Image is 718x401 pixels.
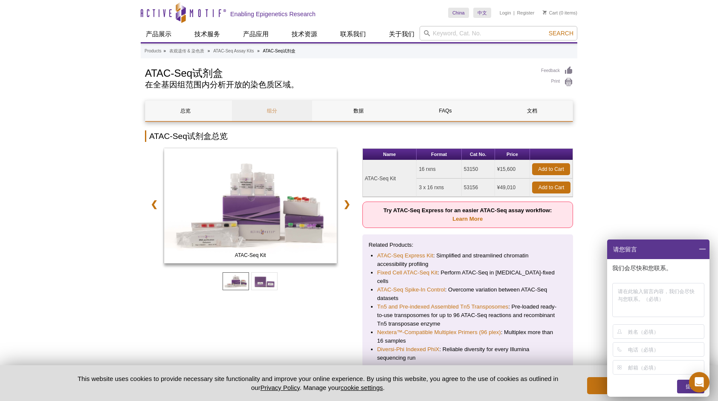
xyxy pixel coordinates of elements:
[363,160,417,197] td: ATAC-Seq Kit
[145,81,533,89] h2: 在全基因组范围内分析开放的染色质区域。
[377,286,559,303] li: : Overcome variation between ATAC-Seq datasets
[448,8,469,18] a: China
[495,149,530,160] th: Price
[263,49,295,53] li: ATAC-Seq试剂盒
[369,241,567,249] p: Related Products:
[189,26,225,42] a: 技术服务
[689,372,709,392] div: Open Intercom Messenger
[417,149,461,160] th: Format
[166,251,335,260] span: ATAC-Seq Kit
[318,101,399,121] a: 数据
[377,303,509,311] a: Tn5 and Pre-indexed Assembled Tn5 Transposomes
[384,26,420,42] a: 关于我们
[677,380,704,393] div: 提交
[473,8,491,18] a: 中文
[163,49,166,53] li: »
[543,8,577,18] li: (0 items)
[145,47,161,55] a: Products
[377,251,433,260] a: ATAC-Seq Express Kit
[335,26,371,42] a: 联系我们
[417,179,461,197] td: 3 x 16 rxns
[261,384,300,391] a: Privacy Policy
[462,179,495,197] td: 53156
[257,49,260,53] li: »
[532,182,570,193] a: Add to Cart
[377,328,559,345] li: : Multiplex more than 16 samples
[420,26,577,40] input: Keyword, Cat. No.
[452,216,483,222] a: Learn More
[517,10,534,16] a: Register
[287,26,322,42] a: 技术资源
[164,148,337,266] a: ATAC-Seq Kit
[213,47,254,55] a: ATAC-Seq Assay Kits
[145,66,533,79] h1: ATAC-Seq试剂盒
[377,268,559,286] li: : Perform ATAC-Seq in [MEDICAL_DATA]-fixed cells
[628,361,703,374] input: 邮箱（必填）
[377,286,445,294] a: ATAC-Seq Spike-In Control
[232,101,312,121] a: 组分
[377,303,559,328] li: : Pre-loaded ready-to-use transposomes for up to 96 ATAC-Seq reactions and recombinant Tn5 transp...
[612,239,637,259] span: 请您留言
[417,160,461,179] td: 16 rxns
[377,328,501,337] a: Nextera™-Compatible Multiplex Primers (96 plex)
[377,251,559,268] li: : Simplified and streamlined chromatin accessibility profiling
[612,264,706,272] p: 我们会尽快和您联系。
[628,325,703,338] input: 姓名（必填）
[462,149,495,160] th: Cat No.
[230,10,316,18] h2: Enabling Epigenetics Research
[543,10,558,16] a: Cart
[63,374,573,392] p: This website uses cookies to provide necessary site functionality and improve your online experie...
[145,101,226,121] a: 总览
[377,345,559,362] li: : Reliable diversity for every Illumina sequencing run
[549,30,573,37] span: Search
[377,345,440,354] a: Diversi-Phi Indexed PhiX
[341,384,383,391] button: cookie settings
[164,148,337,263] img: ATAC-Seq Kit
[383,207,552,222] strong: Try ATAC-Seq Express for an easier ATAC-Seq assay workflow:
[492,101,572,121] a: 文档
[141,26,177,42] a: 产品展示
[513,8,515,18] li: |
[377,268,438,277] a: Fixed Cell ATAC-Seq Kit
[405,101,486,121] a: FAQs
[238,26,274,42] a: 产品应用
[495,179,530,197] td: ¥49,010
[543,10,547,14] img: Your Cart
[169,47,204,55] a: 表观遗传 & 染色质
[145,194,163,214] a: ❮
[500,10,511,16] a: Login
[587,377,655,394] button: Got it!
[462,160,495,179] td: 53150
[541,66,573,75] a: Feedback
[363,149,417,160] th: Name
[541,78,573,87] a: Print
[628,343,703,356] input: 电话（必填）
[145,130,573,142] h2: ATAC-Seq试剂盒总览
[338,194,356,214] a: ❯
[208,49,210,53] li: »
[532,163,570,175] a: Add to Cart
[495,160,530,179] td: ¥15,600
[546,29,576,37] button: Search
